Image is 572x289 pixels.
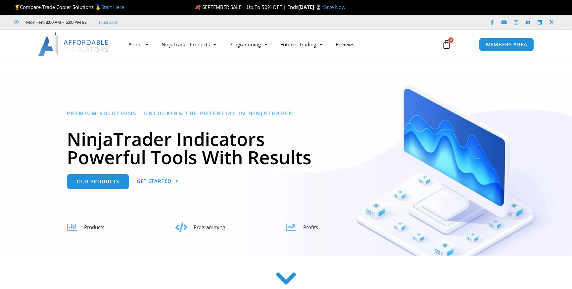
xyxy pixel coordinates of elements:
a: Reviews [329,37,361,52]
a: Futures Trading [274,37,329,52]
span: Compare Trade Copier Solutions 🥇 [14,4,124,10]
span: 🍂 SEPTEMBER SALE | Up To 50% OFF | Ends [195,4,298,10]
nav: Menu [122,37,434,52]
a: Start Here [101,4,124,10]
a: MEMBERS AREA [479,38,534,51]
span: MEMBERS AREA [486,42,527,47]
img: LogoAI | Affordable Indicators – NinjaTrader [38,32,109,56]
img: 🏆 [15,5,20,10]
span: Programming [194,224,225,230]
a: NinjaTrader Products [155,37,223,52]
a: 0 [432,35,461,54]
span: Products [84,224,104,230]
a: Get Started [137,174,178,189]
span: 0 [448,37,453,43]
h1: NinjaTrader Indicators Powerful Tools With Results [67,130,505,166]
span: Get Started [137,179,171,184]
a: Save Now [323,4,346,10]
a: Our Products [67,174,129,189]
span: Mon - Fri: 8:00 AM – 6:00 PM EST [24,18,89,26]
a: Programming [223,37,274,52]
a: About [122,37,155,52]
h6: Premium Solutions - Unlocking the Potential in NinjaTrader [67,110,505,117]
span: Profits [303,224,318,230]
span: Our Products [77,179,119,184]
a: Trustpilot [98,18,118,26]
strong: [DATE] ⌛ [298,4,323,10]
